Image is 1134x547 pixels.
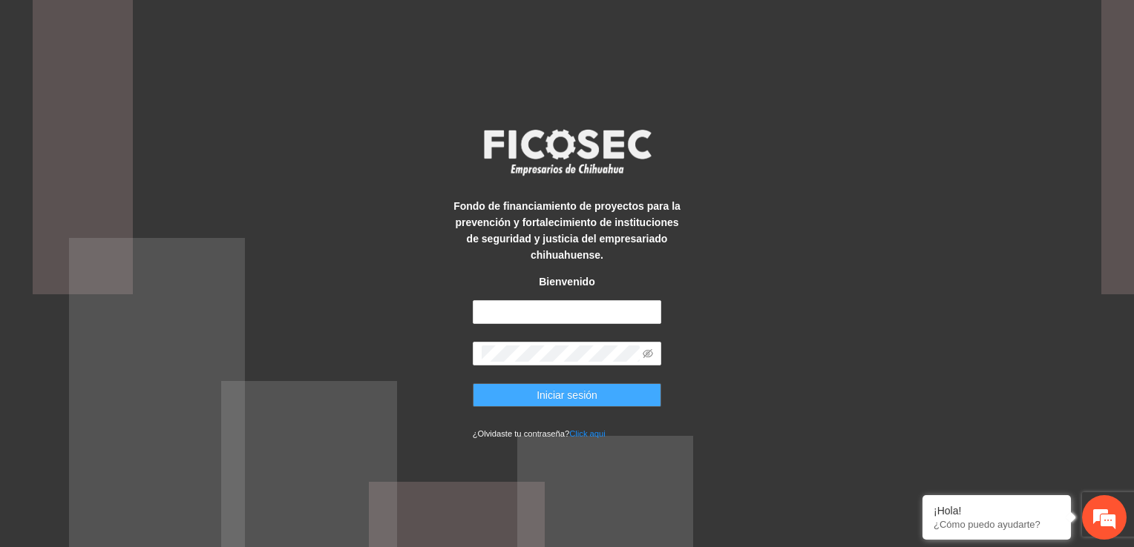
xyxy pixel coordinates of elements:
a: Click aqui [569,429,606,438]
p: ¿Cómo puedo ayudarte? [934,519,1060,530]
small: ¿Olvidaste tu contraseña? [473,429,606,438]
span: eye-invisible [643,348,653,359]
textarea: Escriba su mensaje y pulse “Intro” [7,378,283,430]
div: Minimizar ventana de chat en vivo [243,7,279,43]
img: logo [474,125,660,179]
button: Iniciar sesión [473,383,662,407]
span: Iniciar sesión [537,387,597,403]
div: Chatee con nosotros ahora [77,76,249,95]
strong: Bienvenido [539,276,594,288]
div: ¡Hola! [934,505,1060,517]
span: Estamos en línea. [86,185,205,334]
strong: Fondo de financiamiento de proyectos para la prevención y fortalecimiento de instituciones de seg... [453,200,681,261]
